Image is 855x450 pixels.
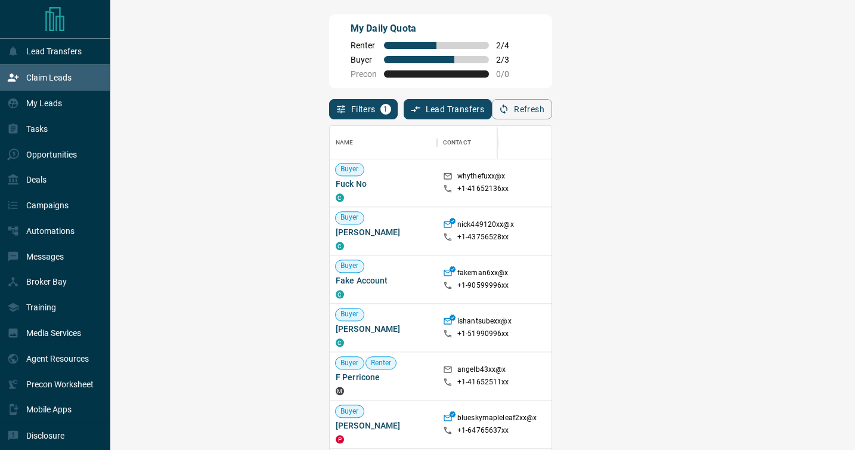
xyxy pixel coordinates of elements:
div: Contact [437,126,532,159]
p: blueskymapleleaf2xx@x [457,413,537,426]
span: 0 / 0 [496,69,522,79]
div: property.ca [336,435,344,443]
span: [PERSON_NAME] [336,323,431,335]
span: [PERSON_NAME] [336,420,431,431]
button: Lead Transfers [404,99,492,119]
div: condos.ca [336,193,344,202]
span: Buyer [336,358,364,368]
div: Contact [443,126,471,159]
span: Renter [351,41,377,50]
p: +1- 90599996xx [457,281,509,291]
p: +1- 51990996xx [457,329,509,339]
p: My Daily Quota [351,21,522,36]
button: Filters1 [329,99,398,119]
div: Name [336,126,354,159]
div: Name [330,126,437,159]
button: Refresh [492,99,552,119]
p: whythefuxx@x [457,171,506,184]
p: nick449120xx@x [457,220,514,232]
p: fakeman6xx@x [457,268,509,281]
span: Buyer [351,55,377,64]
span: Buyer [336,165,364,175]
p: angelb43xx@x [457,365,506,377]
span: [PERSON_NAME] [336,226,431,238]
span: 2 / 4 [496,41,522,50]
span: Buyer [336,213,364,223]
span: Buyer [336,310,364,320]
span: 1 [382,105,390,113]
p: ishantsubexx@x [457,316,512,329]
span: Buyer [336,261,364,272]
p: +1- 43756528xx [457,232,509,242]
div: condos.ca [336,242,344,250]
p: +1- 41652136xx [457,184,509,194]
p: +1- 41652511xx [457,377,509,387]
div: condos.ca [336,290,344,298]
span: Buyer [336,406,364,417]
span: Renter [366,358,396,368]
span: F Perricone [336,371,431,383]
p: +1- 64765637xx [457,426,509,436]
span: Fake Account [336,275,431,286]
div: mrloft.ca [336,387,344,395]
span: Fuck No [336,178,431,190]
div: condos.ca [336,338,344,347]
span: Precon [351,69,377,79]
span: 2 / 3 [496,55,522,64]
